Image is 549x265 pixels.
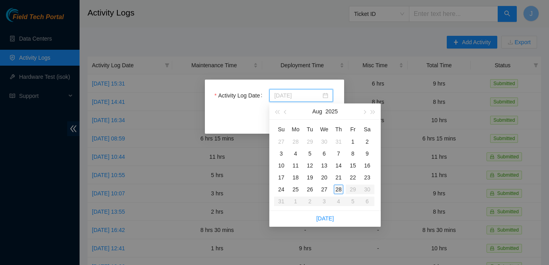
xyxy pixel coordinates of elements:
td: 2025-08-22 [346,171,360,183]
td: 2025-08-28 [331,183,346,195]
td: 2025-08-08 [346,148,360,160]
a: [DATE] [316,215,334,222]
div: 4 [291,149,300,158]
td: 2025-07-27 [274,136,288,148]
td: 2025-08-13 [317,160,331,171]
div: 19 [305,173,315,182]
td: 2025-08-11 [288,160,303,171]
td: 2025-08-06 [317,148,331,160]
th: We [317,123,331,136]
td: 2025-07-29 [303,136,317,148]
td: 2025-08-21 [331,171,346,183]
th: Fr [346,123,360,136]
div: 26 [305,185,315,194]
div: 27 [319,185,329,194]
th: Sa [360,123,374,136]
div: 5 [305,149,315,158]
div: 22 [348,173,358,182]
div: 28 [334,185,343,194]
td: 2025-08-24 [274,183,288,195]
td: 2025-08-14 [331,160,346,171]
button: 2025 [325,103,338,119]
div: 9 [362,149,372,158]
div: 20 [319,173,329,182]
td: 2025-08-05 [303,148,317,160]
td: 2025-08-03 [274,148,288,160]
div: 30 [319,137,329,146]
td: 2025-08-12 [303,160,317,171]
div: 21 [334,173,343,182]
td: 2025-08-01 [346,136,360,148]
div: 2 [362,137,372,146]
div: 8 [348,149,358,158]
div: 28 [291,137,300,146]
td: 2025-08-04 [288,148,303,160]
div: 7 [334,149,343,158]
div: 23 [362,173,372,182]
th: Th [331,123,346,136]
div: 11 [291,161,300,170]
div: 31 [334,137,343,146]
td: 2025-08-23 [360,171,374,183]
div: 13 [319,161,329,170]
td: 2025-08-26 [303,183,317,195]
td: 2025-08-15 [346,160,360,171]
div: 17 [276,173,286,182]
input: Activity Log Date [274,91,321,100]
label: Activity Log Date [214,89,265,102]
td: 2025-08-10 [274,160,288,171]
td: 2025-07-31 [331,136,346,148]
div: 1 [348,137,358,146]
div: 16 [362,161,372,170]
td: 2025-08-09 [360,148,374,160]
td: 2025-08-25 [288,183,303,195]
td: 2025-08-19 [303,171,317,183]
td: 2025-07-30 [317,136,331,148]
td: 2025-08-27 [317,183,331,195]
th: Tu [303,123,317,136]
td: 2025-07-28 [288,136,303,148]
div: 12 [305,161,315,170]
div: 3 [276,149,286,158]
td: 2025-08-18 [288,171,303,183]
div: 29 [305,137,315,146]
div: 27 [276,137,286,146]
td: 2025-08-07 [331,148,346,160]
th: Mo [288,123,303,136]
td: 2025-08-20 [317,171,331,183]
div: 14 [334,161,343,170]
td: 2025-08-02 [360,136,374,148]
div: 15 [348,161,358,170]
div: 24 [276,185,286,194]
div: 25 [291,185,300,194]
div: 18 [291,173,300,182]
th: Su [274,123,288,136]
td: 2025-08-17 [274,171,288,183]
div: 10 [276,161,286,170]
button: Aug [312,103,322,119]
div: 6 [319,149,329,158]
td: 2025-08-16 [360,160,374,171]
